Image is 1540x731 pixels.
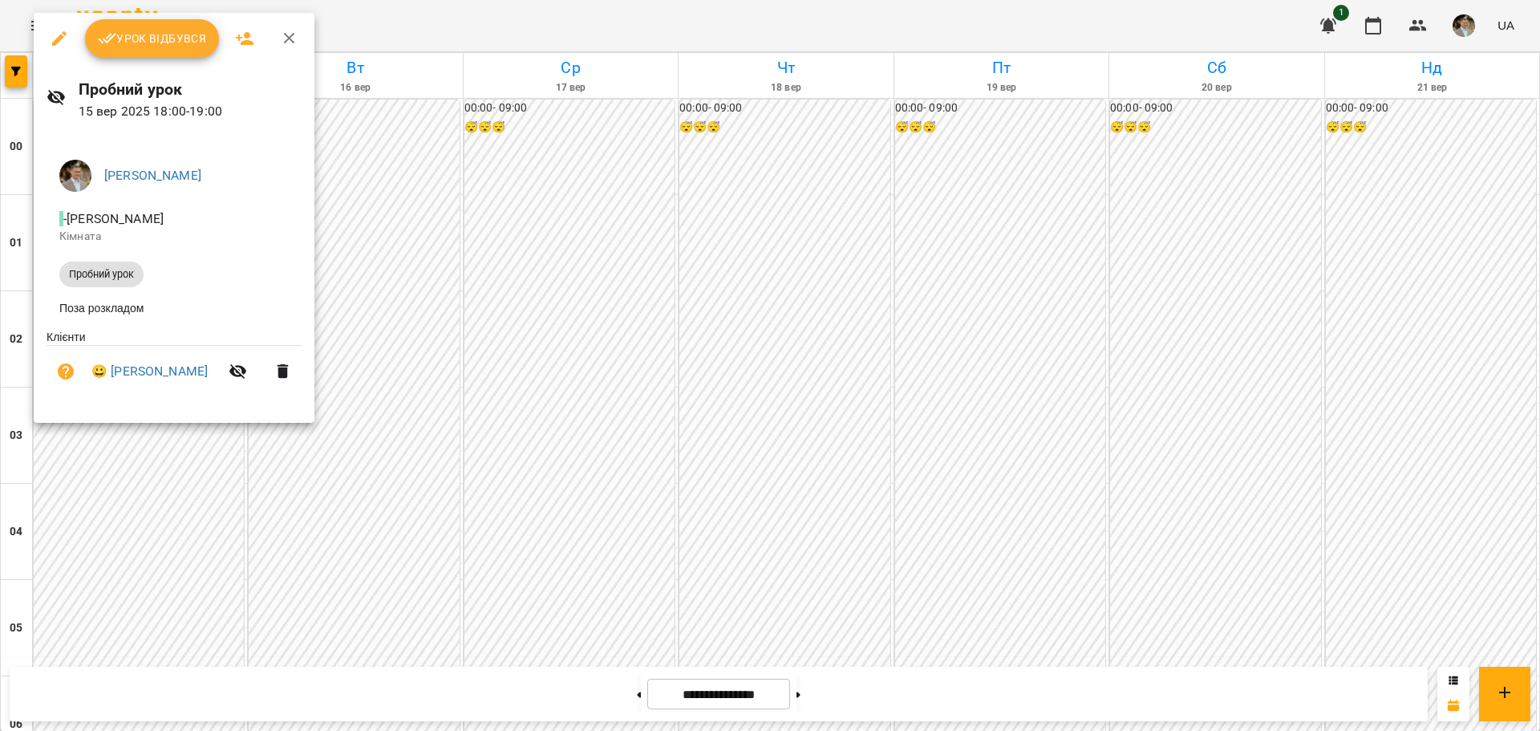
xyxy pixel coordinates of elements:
a: [PERSON_NAME] [104,168,201,183]
span: Пробний урок [59,267,144,282]
img: 7c88ea500635afcc637caa65feac9b0a.jpg [59,160,91,192]
p: 15 вер 2025 18:00 - 19:00 [79,102,302,121]
li: Поза розкладом [47,294,302,323]
button: Урок відбувся [85,19,220,58]
span: Урок відбувся [98,29,207,48]
p: Кімната [59,229,289,245]
a: 😀 [PERSON_NAME] [91,362,208,381]
h6: Пробний урок [79,77,302,102]
ul: Клієнти [47,329,302,404]
span: - [PERSON_NAME] [59,211,167,226]
button: Візит ще не сплачено. Додати оплату? [47,352,85,391]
